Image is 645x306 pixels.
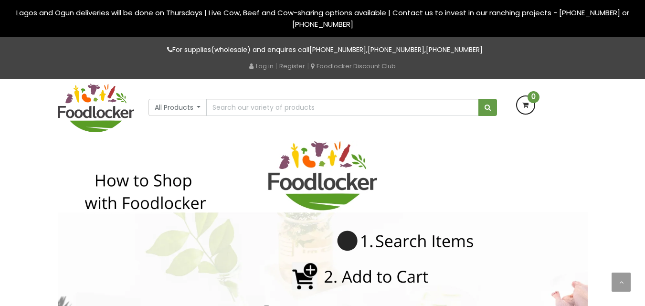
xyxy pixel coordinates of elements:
[309,45,366,54] a: [PHONE_NUMBER]
[528,91,539,103] span: 0
[16,8,629,29] span: Lagos and Ogun deliveries will be done on Thursdays | Live Cow, Beef and Cow-sharing options avai...
[148,99,207,116] button: All Products
[279,62,305,71] a: Register
[58,44,588,55] p: For supplies(wholesale) and enquires call , ,
[426,45,483,54] a: [PHONE_NUMBER]
[58,84,134,132] img: FoodLocker
[275,61,277,71] span: |
[206,99,478,116] input: Search our variety of products
[311,62,396,71] a: Foodlocker Discount Club
[307,61,309,71] span: |
[249,62,274,71] a: Log in
[368,45,424,54] a: [PHONE_NUMBER]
